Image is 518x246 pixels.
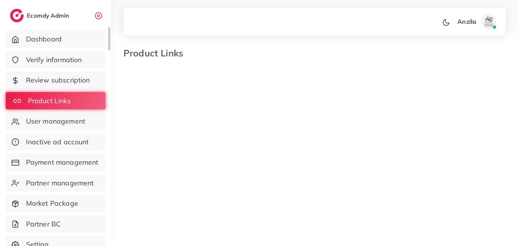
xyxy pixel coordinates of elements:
span: Partner management [26,178,94,188]
span: Dashboard [26,34,62,44]
span: Review subscription [26,75,90,85]
a: Partner BC [6,215,105,233]
a: Partner management [6,174,105,192]
span: Partner BC [26,219,61,229]
a: Product Links [6,92,105,110]
span: Market Package [26,198,78,208]
img: avatar [481,14,497,29]
img: logo [10,9,24,22]
span: Verify information [26,55,82,65]
a: Review subscription [6,71,105,89]
a: Inactive ad account [6,133,105,151]
a: Verify information [6,51,105,69]
h3: Product Links [123,48,189,59]
a: Anzilaavatar [453,14,500,29]
h2: Ecomdy Admin [27,12,71,19]
a: logoEcomdy Admin [10,9,71,22]
span: Payment management [26,157,99,167]
p: Anzila [457,17,476,26]
a: User management [6,112,105,130]
a: Payment management [6,154,105,171]
span: Product Links [28,96,71,106]
span: Inactive ad account [26,137,89,147]
a: Market Package [6,195,105,212]
a: Dashboard [6,30,105,48]
span: User management [26,116,85,126]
